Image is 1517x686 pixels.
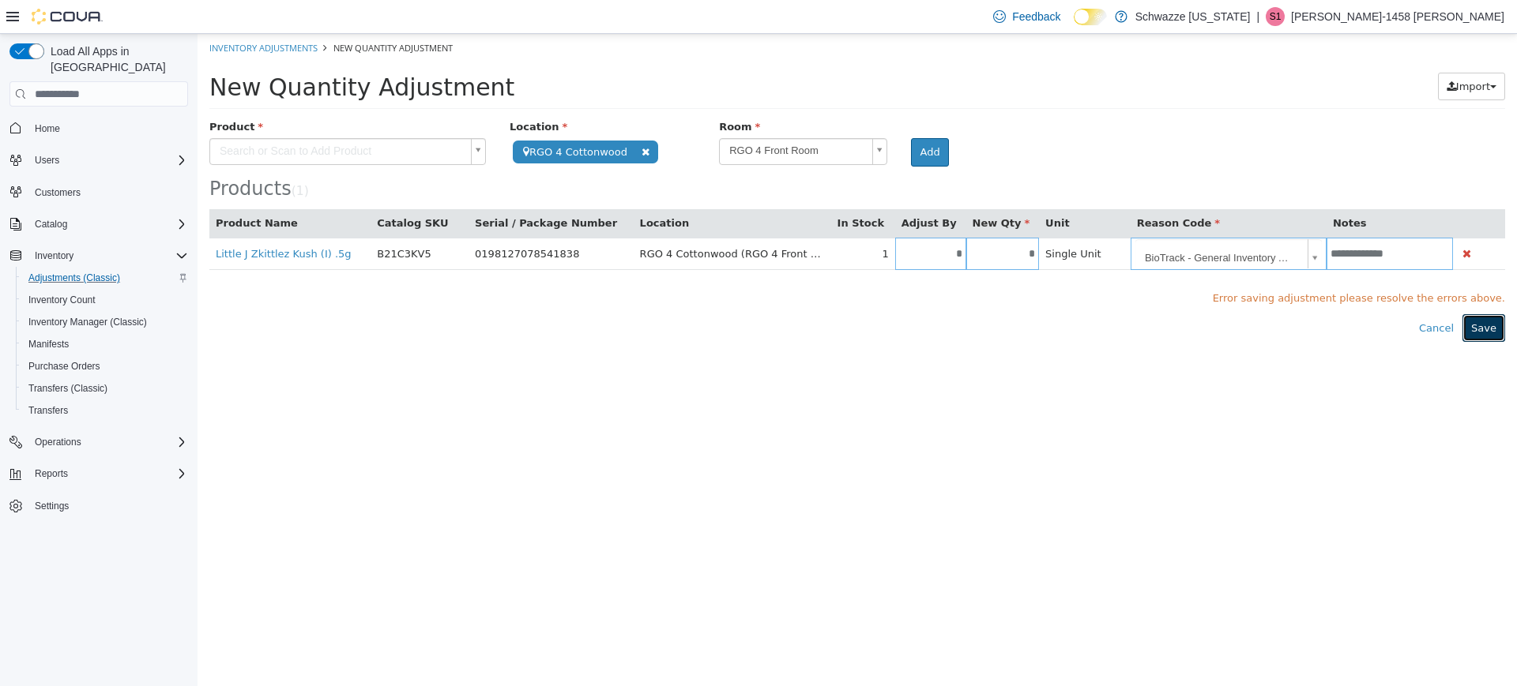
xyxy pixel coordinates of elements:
[12,104,288,131] a: Search or Scan to Add Product
[28,151,188,170] span: Users
[1256,7,1259,26] p: |
[16,333,194,355] button: Manifests
[28,182,188,202] span: Customers
[22,379,188,398] span: Transfers (Classic)
[28,433,188,452] span: Operations
[22,401,188,420] span: Transfers
[1259,47,1293,58] span: Import
[939,183,1022,195] span: Reason Code
[28,360,100,373] span: Purchase Orders
[22,313,188,332] span: Inventory Manager (Classic)
[22,357,107,376] a: Purchase Orders
[44,43,188,75] span: Load All Apps in [GEOGRAPHIC_DATA]
[28,382,107,395] span: Transfers (Classic)
[3,213,194,235] button: Catalog
[18,182,104,197] button: Product Name
[28,433,88,452] button: Operations
[1213,280,1265,309] button: Cancel
[12,8,120,20] a: Inventory Adjustments
[13,105,267,130] span: Search or Scan to Add Product
[16,399,194,422] button: Transfers
[22,401,74,420] a: Transfers
[28,404,68,417] span: Transfers
[12,257,1308,272] span: Error saving adjustment please resolve the errors above.
[312,87,370,99] span: Location
[987,1,1067,32] a: Feedback
[35,154,59,167] span: Users
[277,182,423,197] button: Serial / Package Number
[22,268,126,287] a: Adjustments (Classic)
[315,107,461,129] span: RGO 4 Cottonwood
[16,311,194,333] button: Inventory Manager (Classic)
[28,118,188,137] span: Home
[271,204,436,236] td: 0198127078541838
[28,464,188,483] span: Reports
[704,182,762,197] button: Adjust By
[28,215,188,234] span: Catalog
[22,291,188,309] span: Inventory Count
[28,497,75,515] a: Settings
[848,182,875,197] button: Unit
[938,205,1104,237] span: BioTrack - General Inventory Audit
[22,291,102,309] a: Inventory Count
[1074,25,1075,26] span: Dark Mode
[1240,39,1308,67] button: Import
[16,355,194,377] button: Purchase Orders
[3,181,194,204] button: Customers
[22,335,188,354] span: Manifests
[28,246,188,265] span: Inventory
[28,316,147,328] span: Inventory Manager (Classic)
[22,379,114,398] a: Transfers (Classic)
[35,186,81,199] span: Customers
[521,87,563,99] span: Room
[28,151,66,170] button: Users
[35,500,69,512] span: Settings
[18,214,154,226] a: Little J Zkittlez Kush (I) .5g
[3,116,194,139] button: Home
[99,150,107,164] span: 1
[28,464,74,483] button: Reports
[16,377,194,399] button: Transfers (Classic)
[3,494,194,517] button: Settings
[35,122,60,135] span: Home
[3,463,194,485] button: Reports
[28,215,73,234] button: Catalog
[22,313,153,332] a: Inventory Manager (Classic)
[16,267,194,289] button: Adjustments (Classic)
[938,205,1124,235] a: BioTrack - General Inventory Audit
[35,467,68,480] span: Reports
[94,150,111,164] small: ( )
[442,182,495,197] button: Location
[22,335,75,354] a: Manifests
[3,149,194,171] button: Users
[32,9,103,24] img: Cova
[22,268,188,287] span: Adjustments (Classic)
[442,214,646,226] span: RGO 4 Cottonwood (RGO 4 Front Room)
[35,436,81,448] span: Operations
[522,105,668,129] span: RGO 4 Front Room
[713,104,751,133] button: Add
[136,8,255,20] span: New Quantity Adjustment
[28,272,120,284] span: Adjustments (Classic)
[1135,7,1251,26] p: Schwazze [US_STATE]
[28,338,69,350] span: Manifests
[28,183,87,202] a: Customers
[28,496,188,515] span: Settings
[9,110,188,558] nav: Complex example
[640,182,690,197] button: In Stock
[521,104,690,131] a: RGO 4 Front Room
[12,144,94,166] span: Products
[12,87,66,99] span: Product
[848,214,904,226] span: Single Unit
[1074,9,1107,25] input: Dark Mode
[3,431,194,453] button: Operations
[16,289,194,311] button: Inventory Count
[28,246,80,265] button: Inventory
[173,204,271,236] td: B21C3KV5
[1270,7,1282,26] span: S1
[22,357,188,376] span: Purchase Orders
[12,39,317,67] span: New Quantity Adjustment
[1266,7,1285,26] div: Samantha-1458 Matthews
[775,183,833,195] span: New Qty
[3,245,194,267] button: Inventory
